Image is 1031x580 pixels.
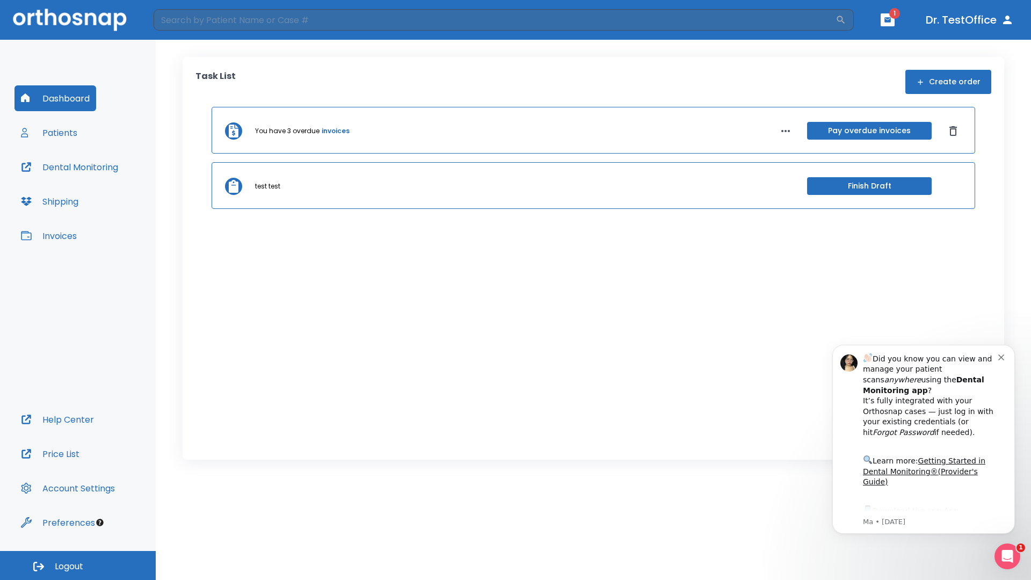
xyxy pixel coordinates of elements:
[14,154,125,180] button: Dental Monitoring
[14,407,100,432] button: Help Center
[14,189,85,214] button: Shipping
[14,120,84,146] button: Patients
[13,9,127,31] img: Orthosnap
[14,441,86,467] button: Price List
[154,9,836,31] input: Search by Patient Name or Case #
[182,23,191,32] button: Dismiss notification
[807,122,932,140] button: Pay overdue invoices
[47,178,142,197] a: App Store
[994,543,1020,569] iframe: Intercom live chat
[807,177,932,195] button: Finish Draft
[95,518,105,527] div: Tooltip anchor
[1017,543,1025,552] span: 1
[816,329,1031,551] iframe: Intercom notifications message
[889,8,900,19] span: 1
[945,122,962,140] button: Dismiss
[255,126,320,136] p: You have 3 overdue
[322,126,350,136] a: invoices
[55,561,83,572] span: Logout
[255,182,280,191] p: test test
[14,475,121,501] button: Account Settings
[14,85,96,111] button: Dashboard
[921,10,1018,30] button: Dr. TestOffice
[14,223,83,249] button: Invoices
[195,70,236,94] p: Task List
[905,70,991,94] button: Create order
[47,175,182,230] div: Download the app: | ​ Let us know if you need help getting started!
[47,189,182,198] p: Message from Ma, sent 3w ago
[14,510,101,535] button: Preferences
